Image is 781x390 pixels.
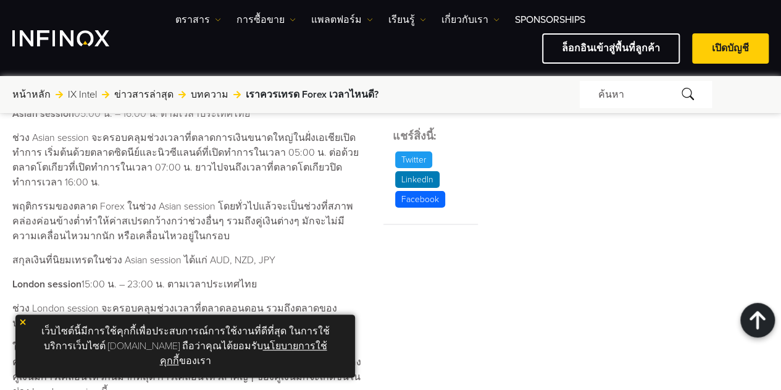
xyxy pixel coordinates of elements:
img: arrow-right [233,91,241,98]
p: 15:00 น. – 23:00 น. ตามเวลาประเทศไทย [12,277,368,292]
a: เปิดบัญชี [692,33,769,64]
a: การซื้อขาย [236,12,296,27]
strong: Asian session [12,108,74,120]
p: พฤติกรรมของตลาด Forex ในช่วง Asian session โดยทั่วไปแล้วจะเป็นช่วงที่สภาพคล่องค่อนข้างต่ำทำให้ค่า... [12,199,368,244]
a: บทความ [191,87,228,102]
p: 05:00 น. – 16:00 น. ตามเวลาประเทศไทย [12,106,368,121]
p: LinkedIn [395,171,440,188]
a: ข่าวสารล่าสุด [114,87,173,102]
a: หน้าหลัก [12,87,51,102]
span: เราควรเทรด Forex เวลาไหนดี? [246,87,378,102]
img: arrow-right [56,91,63,98]
h5: แชร์สิ่งนี้: [393,128,478,145]
img: arrow-right [178,91,186,98]
p: ช่วง London session จะครอบคลุมช่วงเวลาที่ตลาดลอนดอน รวมถึงตลาดของประเทศยุโรปเปิดทำการ [12,301,368,331]
a: เกี่ยวกับเรา [441,12,499,27]
a: เรียนรู้ [388,12,426,27]
p: Facebook [395,191,445,208]
a: ตราสาร [175,12,221,27]
img: yellow close icon [19,318,27,326]
p: เว็บไซต์นี้มีการใช้คุกกี้เพื่อประสบการณ์การใช้งานที่ดีที่สุด ในการใช้บริการเว็บไซต์ [DOMAIN_NAME]... [22,321,349,371]
a: Sponsorships [515,12,585,27]
a: แพลตฟอร์ม [311,12,373,27]
a: INFINOX Logo [12,30,138,46]
a: Facebook [393,191,448,208]
div: ค้นหา [580,81,712,108]
a: Twitter [393,151,435,168]
strong: London session [12,278,81,290]
img: arrow-right [102,91,109,98]
p: สกุลเงินที่นิยมเทรดในช่วง Asian session ได้แก่ AUD, NZD, JPY [12,253,368,268]
p: ช่วง Asian session จะครอบคลุมช่วงเวลาที่ตลาดการเงินขนาดใหญ่ในฝั่งเอเชียเปิดทำการ เริ่มต้นด้วยตลาด... [12,130,368,190]
a: LinkedIn [393,171,442,188]
p: Twitter [395,151,432,168]
a: IX Intel [68,87,97,102]
a: ล็อกอินเข้าสู่พื้นที่ลูกค้า [542,33,680,64]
